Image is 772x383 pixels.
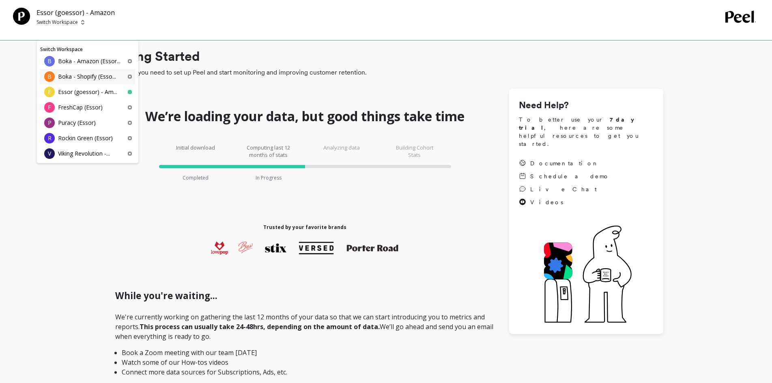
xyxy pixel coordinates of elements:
div: F [44,102,55,113]
p: Essor (goessor) - Am... [58,88,117,96]
p: Initial download [171,144,220,158]
a: Videos [519,198,610,206]
h1: Trusted by your favorite brands [263,224,346,231]
h1: We’re loading your data, but good things take time [145,108,464,124]
a: Schedule a demo [519,172,610,180]
p: Completed [183,175,209,181]
div: R [44,133,55,143]
p: We're currently working on gathering the last 12 months of your data so that we can start introdu... [115,312,495,377]
a: Switch Workspace [40,46,83,53]
strong: 7 day trial [519,116,641,131]
p: Analyzing data [317,144,366,158]
li: Book a Zoom meeting with our team [DATE] [122,348,488,357]
img: Team Profile [13,8,30,25]
div: E [44,87,55,97]
li: Connect more data sources for Subscriptions, Ads, etc. [122,367,488,377]
p: Viking Revolution -... [58,150,110,158]
p: In Progress [256,175,282,181]
p: Building Cohort Stats [390,144,439,158]
span: To better use your , here are some helpful resources to get you started. [519,116,654,148]
span: Documentation [530,159,599,167]
img: picker [81,19,84,26]
p: Puracy (Essor) [58,119,96,127]
p: FreshCap (Essor) [58,103,103,111]
p: Boka - Amazon (Essor... [58,57,120,65]
h1: While you're waiting... [115,289,495,303]
p: Rockin Green (Essor) [58,134,113,142]
span: Everything you need to set up Peel and start monitoring and improving customer retention. [105,68,663,77]
div: B [44,71,55,82]
h1: Need Help? [519,98,654,112]
strong: This process can usually take 24-48hrs, depending on the amount of data. [140,322,380,331]
a: Documentation [519,159,610,167]
li: Watch some of our How-tos videos [122,357,488,367]
h1: Getting Started [105,47,663,66]
p: Essor (goessor) - Amazon [37,8,115,17]
p: Boka - Shopify (Esso... [58,73,116,81]
p: Computing last 12 months of stats [244,144,293,158]
span: Videos [530,198,563,206]
div: V [44,148,55,159]
span: Schedule a demo [530,172,610,180]
div: B [44,56,55,66]
span: Live Chat [530,185,597,193]
p: Switch Workspace [37,19,78,26]
div: P [44,118,55,128]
